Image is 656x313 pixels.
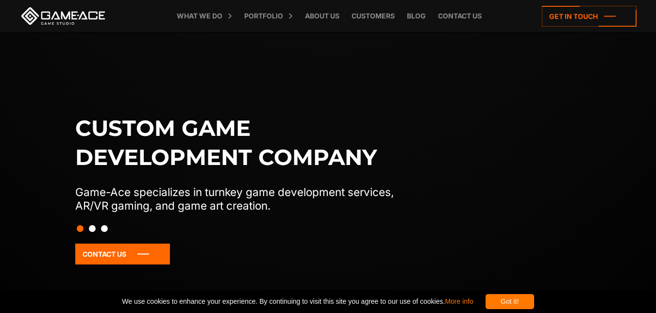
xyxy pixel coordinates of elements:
[101,220,108,237] button: Slide 3
[75,185,414,213] p: Game-Ace specializes in turnkey game development services, AR/VR gaming, and game art creation.
[75,244,170,264] a: Contact Us
[445,297,473,305] a: More info
[75,114,414,172] h1: Custom game development company
[89,220,96,237] button: Slide 2
[77,220,84,237] button: Slide 1
[486,294,534,309] div: Got it!
[542,6,637,27] a: Get in touch
[122,294,473,309] span: We use cookies to enhance your experience. By continuing to visit this site you agree to our use ...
